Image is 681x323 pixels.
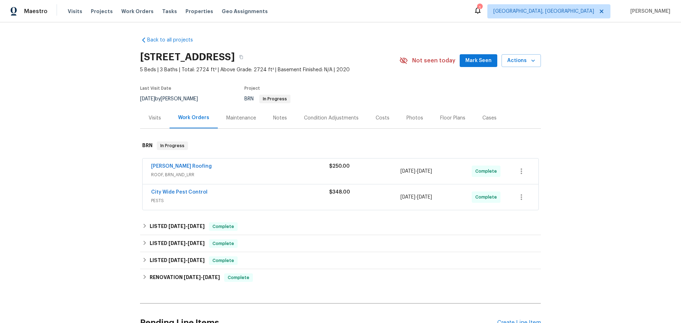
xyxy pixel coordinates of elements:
[188,241,205,246] span: [DATE]
[149,115,161,122] div: Visits
[68,8,82,15] span: Visits
[260,97,290,101] span: In Progress
[140,37,208,44] a: Back to all projects
[168,258,186,263] span: [DATE]
[168,241,205,246] span: -
[400,168,432,175] span: -
[24,8,48,15] span: Maestro
[226,115,256,122] div: Maintenance
[465,56,492,65] span: Mark Seen
[329,190,350,195] span: $348.00
[168,224,205,229] span: -
[477,4,482,11] div: 1
[184,275,220,280] span: -
[400,169,415,174] span: [DATE]
[140,134,541,157] div: BRN In Progress
[121,8,154,15] span: Work Orders
[140,252,541,269] div: LISTED [DATE]-[DATE]Complete
[225,274,252,281] span: Complete
[507,56,535,65] span: Actions
[406,115,423,122] div: Photos
[188,224,205,229] span: [DATE]
[150,222,205,231] h6: LISTED
[140,269,541,286] div: RENOVATION [DATE]-[DATE]Complete
[400,194,432,201] span: -
[140,95,206,103] div: by [PERSON_NAME]
[502,54,541,67] button: Actions
[400,195,415,200] span: [DATE]
[210,257,237,264] span: Complete
[151,190,207,195] a: City Wide Pest Control
[417,195,432,200] span: [DATE]
[235,51,248,63] button: Copy Address
[304,115,359,122] div: Condition Adjustments
[140,66,399,73] span: 5 Beds | 3 Baths | Total: 2724 ft² | Above Grade: 2724 ft² | Basement Finished: N/A | 2020
[186,8,213,15] span: Properties
[244,96,290,101] span: BRN
[150,273,220,282] h6: RENOVATION
[475,168,500,175] span: Complete
[210,240,237,247] span: Complete
[157,142,187,149] span: In Progress
[168,241,186,246] span: [DATE]
[140,235,541,252] div: LISTED [DATE]-[DATE]Complete
[210,223,237,230] span: Complete
[168,224,186,229] span: [DATE]
[168,258,205,263] span: -
[140,218,541,235] div: LISTED [DATE]-[DATE]Complete
[151,197,329,204] span: PESTS
[417,169,432,174] span: [DATE]
[151,171,329,178] span: ROOF, BRN_AND_LRR
[150,239,205,248] h6: LISTED
[140,86,171,90] span: Last Visit Date
[140,54,235,61] h2: [STREET_ADDRESS]
[475,194,500,201] span: Complete
[222,8,268,15] span: Geo Assignments
[188,258,205,263] span: [DATE]
[150,256,205,265] h6: LISTED
[151,164,212,169] a: [PERSON_NAME] Roofing
[273,115,287,122] div: Notes
[91,8,113,15] span: Projects
[627,8,670,15] span: [PERSON_NAME]
[482,115,497,122] div: Cases
[412,57,455,64] span: Not seen today
[244,86,260,90] span: Project
[203,275,220,280] span: [DATE]
[460,54,497,67] button: Mark Seen
[376,115,389,122] div: Costs
[140,96,155,101] span: [DATE]
[329,164,350,169] span: $250.00
[440,115,465,122] div: Floor Plans
[493,8,594,15] span: [GEOGRAPHIC_DATA], [GEOGRAPHIC_DATA]
[142,141,153,150] h6: BRN
[162,9,177,14] span: Tasks
[178,114,209,121] div: Work Orders
[184,275,201,280] span: [DATE]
